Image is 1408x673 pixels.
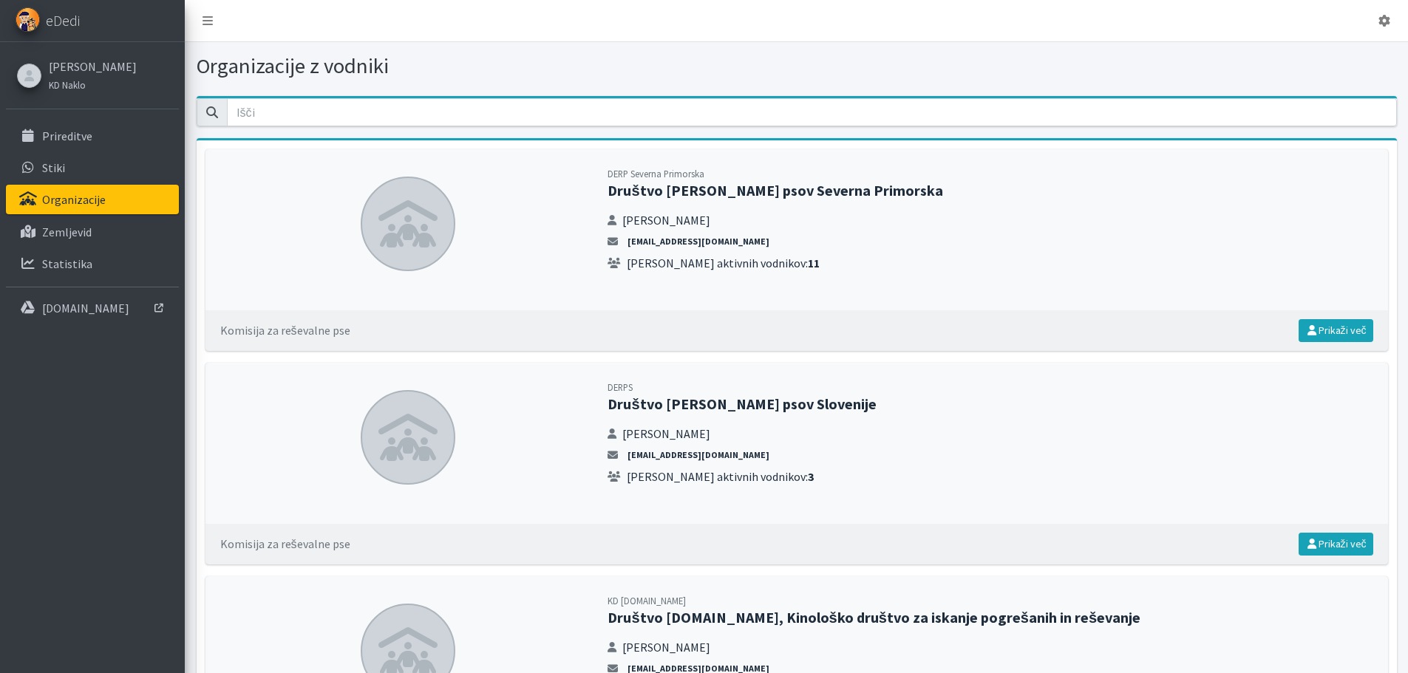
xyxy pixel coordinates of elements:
a: [EMAIL_ADDRESS][DOMAIN_NAME] [624,448,773,462]
p: Stiki [42,160,65,175]
small: DERP Severna Primorska [608,168,704,180]
small: KD Naklo [49,79,86,91]
h2: Društvo [PERSON_NAME] psov Slovenije [608,395,1373,413]
a: Prikaži več [1299,533,1373,556]
p: [DOMAIN_NAME] [42,301,129,315]
span: eDedi [46,10,80,32]
img: eDedi [16,7,40,32]
span: [PERSON_NAME] aktivnih vodnikov: [627,468,814,485]
h1: Organizacije z vodniki [197,53,792,79]
a: Prikaži več [1299,319,1373,342]
span: [PERSON_NAME] [622,638,710,656]
small: KD [DOMAIN_NAME] [608,595,686,607]
p: Zemljevid [42,225,92,239]
strong: 3 [808,469,814,484]
a: Stiki [6,153,179,182]
span: [PERSON_NAME] [622,425,710,443]
a: Zemljevid [6,217,179,247]
a: [DOMAIN_NAME] [6,293,179,323]
small: DERPS [608,381,633,393]
a: Statistika [6,249,179,279]
a: Prireditve [6,121,179,151]
h2: Društvo [DOMAIN_NAME], Kinološko društvo za iskanje pogrešanih in reševanje [608,609,1373,626]
strong: 11 [808,256,820,270]
span: [PERSON_NAME] aktivnih vodnikov: [627,254,820,272]
p: Statistika [42,256,92,271]
span: [PERSON_NAME] [622,211,710,229]
div: Komisija za reševalne pse [220,321,350,339]
a: [EMAIL_ADDRESS][DOMAIN_NAME] [624,235,773,248]
a: KD Naklo [49,75,137,93]
p: Organizacije [42,192,106,207]
a: Organizacije [6,185,179,214]
p: Prireditve [42,129,92,143]
input: Išči [227,98,1397,126]
a: [PERSON_NAME] [49,58,137,75]
div: Komisija za reševalne pse [220,535,350,553]
h2: Društvo [PERSON_NAME] psov Severna Primorska [608,182,1373,199]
